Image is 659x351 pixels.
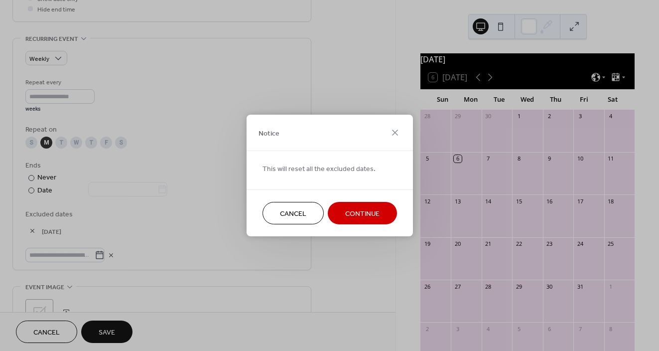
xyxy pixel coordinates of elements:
[345,209,380,219] span: Continue
[259,128,279,139] span: Notice
[263,202,324,224] button: Cancel
[328,202,397,224] button: Continue
[263,164,376,175] span: This will reset all the excluded dates.
[280,209,306,219] span: Cancel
